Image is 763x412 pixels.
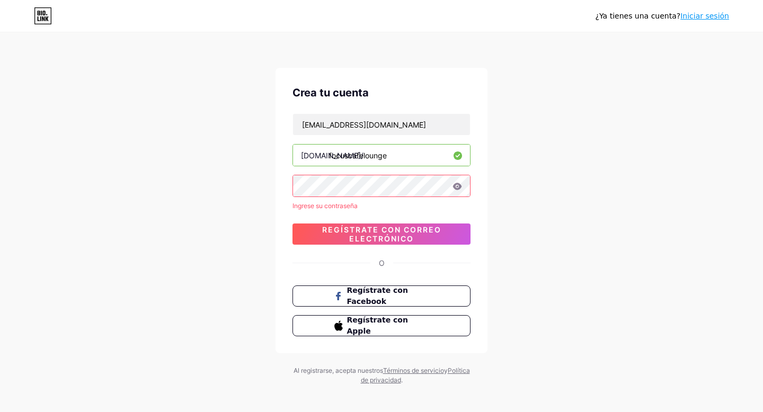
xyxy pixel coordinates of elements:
input: nombre de usuario [293,145,470,166]
font: Crea tu cuenta [292,86,369,99]
button: Regístrate con Apple [292,315,471,336]
a: Iniciar sesión [680,12,729,20]
font: y [444,366,448,374]
button: Regístrate con Facebook [292,285,471,307]
font: Regístrate con Apple [347,316,408,335]
font: Al registrarse, acepta nuestros [294,366,383,374]
font: Regístrate con Facebook [347,286,408,306]
font: Ingrese su contraseña [292,202,358,210]
font: Regístrate con correo electrónico [322,225,441,243]
a: Términos de servicio [383,366,444,374]
button: Regístrate con correo electrónico [292,223,471,245]
font: . [401,376,403,384]
input: Correo electrónico [293,114,470,135]
font: O [379,258,385,267]
font: [DOMAIN_NAME]/ [301,151,363,160]
font: ¿Ya tienes una cuenta? [596,12,681,20]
